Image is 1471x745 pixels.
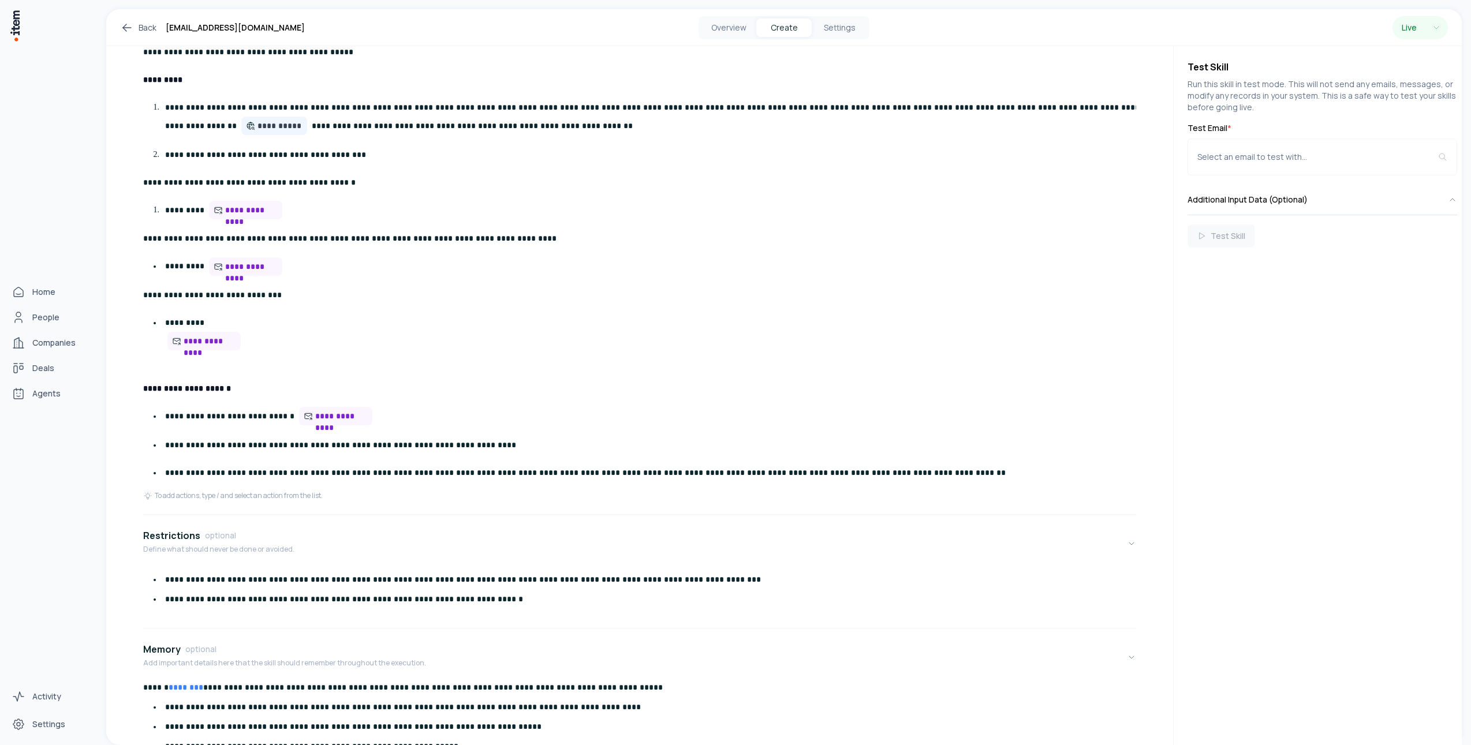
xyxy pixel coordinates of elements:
[7,357,95,380] a: Deals
[32,337,76,349] span: Companies
[32,388,61,399] span: Agents
[1188,60,1457,74] h4: Test Skill
[756,18,812,37] button: Create
[166,21,305,35] h1: [EMAIL_ADDRESS][DOMAIN_NAME]
[7,713,95,736] a: Settings
[812,18,867,37] button: Settings
[143,642,181,656] h4: Memory
[143,529,200,542] h4: Restrictions
[7,382,95,405] a: Agents
[143,519,1136,568] button: RestrictionsoptionalDefine what should never be done or avoided.
[185,643,216,655] span: optional
[1188,122,1457,134] label: Test Email
[143,568,1136,623] div: RestrictionsoptionalDefine what should never be done or avoided.
[7,306,95,329] a: People
[143,633,1136,682] button: MemoryoptionalAdd important details here that the skill should remember throughout the execution.
[32,718,65,730] span: Settings
[9,9,21,42] img: Item Brain Logo
[143,491,323,500] div: To add actions, type / and select an action from the list.
[32,312,59,323] span: People
[7,280,95,304] a: Home
[1197,151,1438,163] div: Select an email to test with...
[32,286,55,298] span: Home
[32,691,61,702] span: Activity
[143,545,294,554] p: Define what should never be done or avoided.
[7,331,95,354] a: Companies
[205,530,236,541] span: optional
[143,658,426,668] p: Add important details here that the skill should remember throughout the execution.
[7,685,95,708] a: Activity
[32,362,54,374] span: Deals
[1188,78,1457,113] p: Run this skill in test mode. This will not send any emails, messages, or modify any records in yo...
[120,21,156,35] a: Back
[701,18,756,37] button: Overview
[1188,185,1457,215] button: Additional Input Data (Optional)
